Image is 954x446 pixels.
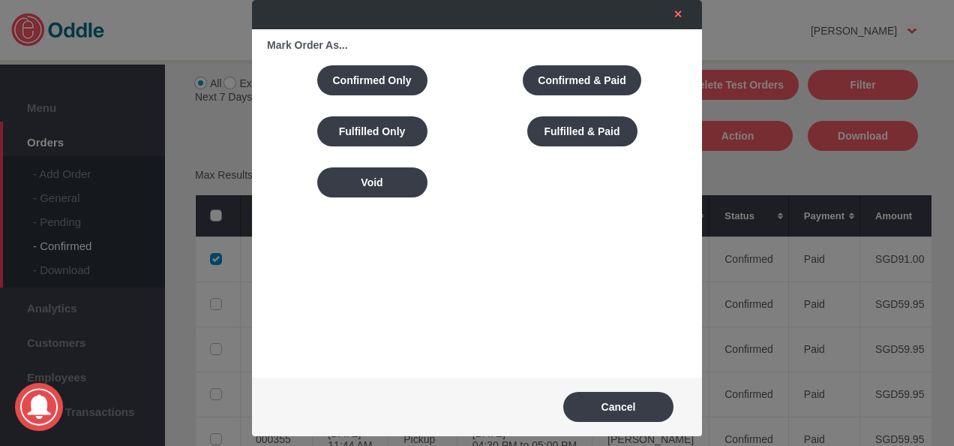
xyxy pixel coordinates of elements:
button: Confirmed Only [317,65,427,95]
h4: Mark Order As... [267,39,687,51]
button: Confirmed & Paid [523,65,640,95]
button: Cancel [563,392,673,422]
button: Fulfilled & Paid [527,116,637,146]
a: ✕ [658,1,690,28]
button: Void [317,167,427,197]
button: Fulfilled Only [317,116,427,146]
